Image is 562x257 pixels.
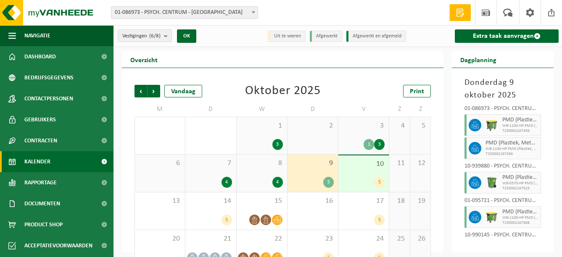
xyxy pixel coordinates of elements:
span: 01-086973 - PSYCH. CENTRUM - ST HIERONYMUS - SINT-NIKLAAS [111,7,258,18]
count: (6/8) [149,33,161,39]
td: V [338,102,389,117]
span: 20 [139,234,181,244]
span: 5 [414,121,426,131]
a: Extra taak aanvragen [455,29,559,43]
div: 5 [374,177,385,188]
span: 12 [414,159,426,168]
span: 11 [393,159,405,168]
div: 01-095721 - PSYCH. CENTRUM - [GEOGRAPHIC_DATA]/AC DE WITTE HOEVE - [GEOGRAPHIC_DATA] [464,198,541,206]
button: OK [177,29,196,43]
span: 22 [241,234,283,244]
span: 23 [292,234,334,244]
div: 10-939880 - PSYCH. CENTRUM - [GEOGRAPHIC_DATA]/ DE ZIGZAG - [GEOGRAPHIC_DATA] [464,163,541,172]
span: 9 [292,159,334,168]
span: 13 [139,197,181,206]
td: M [135,102,185,117]
button: Vestigingen(6/8) [118,29,172,42]
span: Dashboard [24,46,56,67]
span: T250002167456 [502,128,538,134]
td: D [185,102,236,117]
span: PMD (Plastiek, Metaal, Drankkartons) (bedrijven) [502,174,538,181]
span: 10 [343,160,385,169]
li: Uit te voeren [268,31,306,42]
span: 01-086973 - PSYCH. CENTRUM - ST HIERONYMUS - SINT-NIKLAAS [111,6,258,19]
div: Vandaag [164,85,202,97]
span: 18 [393,197,405,206]
span: 2 [292,121,334,131]
span: PMD (Plastiek, Metaal, Drankkartons) (bedrijven) [485,140,538,147]
img: WB-0370-HPE-GN-51 [485,176,498,189]
span: Bedrijfsgegevens [24,67,74,88]
span: 6 [139,159,181,168]
span: WB-0370-HP PMD (Plastiek, Metaal, Drankkartons) (bedrijven) [502,181,538,186]
span: Kalender [24,151,50,172]
span: Rapportage [24,172,57,193]
span: Volgende [148,85,160,97]
span: 24 [343,234,385,244]
img: WB-1100-HPE-GN-50 [485,119,498,131]
span: 3 [343,121,385,131]
div: 5 [374,215,385,226]
td: D [288,102,338,117]
span: 19 [414,197,426,206]
span: Gebruikers [24,109,56,130]
span: T250002167525 [502,186,538,191]
span: Acceptatievoorwaarden [24,235,92,256]
div: 10-990145 - PSYCH. CENTRUM - [GEOGRAPHIC_DATA]/[GEOGRAPHIC_DATA] - [GEOGRAPHIC_DATA] [464,232,541,241]
span: Vorige [135,85,147,97]
span: Vestigingen [122,30,161,42]
div: 1 [364,139,374,150]
span: Documenten [24,193,60,214]
span: 26 [414,234,426,244]
div: 3 [272,139,283,150]
h3: Donderdag 9 oktober 2025 [464,76,541,102]
span: WB-1100-HP PMD (Plastiek, Metaal, Drankkartons) (bedrijven) [502,215,538,220]
div: 4 [272,177,283,188]
span: Print [410,88,424,95]
span: 25 [393,234,405,244]
span: Contactpersonen [24,88,73,109]
li: Afgewerkt [310,31,342,42]
img: WB-1100-HPE-GN-50 [485,211,498,223]
div: 4 [222,177,232,188]
span: 17 [343,197,385,206]
span: 4 [393,121,405,131]
span: 8 [241,159,283,168]
span: 16 [292,197,334,206]
div: 5 [323,177,334,188]
span: WB-1100-HP PMD (Plastiek, Metaal, Drankkartons) (bedrijven) [502,123,538,128]
span: PMD (Plastiek, Metaal, Drankkartons) (bedrijven) [502,117,538,123]
span: Navigatie [24,25,50,46]
td: Z [389,102,410,117]
span: 15 [241,197,283,206]
span: WB-1100-HP PMD (Plastiek, Metaal, Drankkartons) (bedrijven) [485,147,538,152]
span: Contracten [24,130,57,151]
td: W [237,102,288,117]
div: Oktober 2025 [245,85,321,97]
div: 5 [222,215,232,226]
div: 01-086973 - PSYCH. CENTRUM - [GEOGRAPHIC_DATA] [464,106,541,114]
span: T250002167468 [502,220,538,226]
span: 7 [190,159,232,168]
a: Print [403,85,431,97]
span: 14 [190,197,232,206]
h2: Overzicht [122,51,166,68]
span: PMD (Plastiek, Metaal, Drankkartons) (bedrijven) [502,209,538,215]
h2: Dagplanning [452,51,505,68]
span: Product Shop [24,214,63,235]
span: T250002167456 [485,152,538,157]
div: 3 [374,139,385,150]
td: Z [410,102,431,117]
span: 1 [241,121,283,131]
li: Afgewerkt en afgemeld [346,31,406,42]
span: 21 [190,234,232,244]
